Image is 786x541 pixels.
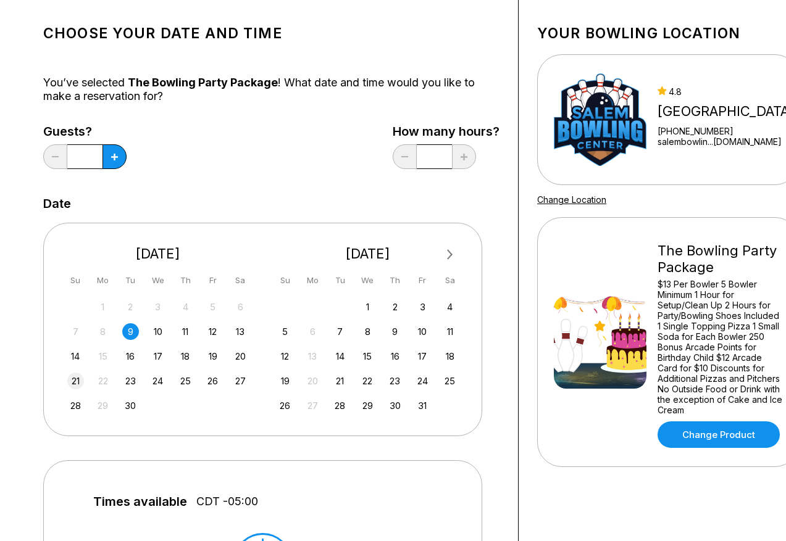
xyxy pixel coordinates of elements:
[359,397,376,414] div: Choose Wednesday, October 29th, 2025
[43,25,500,42] h1: Choose your Date and time
[94,299,111,315] div: Not available Monday, September 1st, 2025
[304,323,321,340] div: Not available Monday, October 6th, 2025
[359,373,376,389] div: Choose Wednesday, October 22nd, 2025
[122,299,139,315] div: Not available Tuesday, September 2nd, 2025
[94,323,111,340] div: Not available Monday, September 8th, 2025
[359,272,376,289] div: We
[554,296,646,389] img: The Bowling Party Package
[177,272,194,289] div: Th
[149,348,166,365] div: Choose Wednesday, September 17th, 2025
[441,299,458,315] div: Choose Saturday, October 4th, 2025
[177,373,194,389] div: Choose Thursday, September 25th, 2025
[658,421,780,448] a: Change Product
[94,373,111,389] div: Not available Monday, September 22nd, 2025
[204,272,221,289] div: Fr
[204,373,221,389] div: Choose Friday, September 26th, 2025
[414,299,431,315] div: Choose Friday, October 3rd, 2025
[277,348,293,365] div: Choose Sunday, October 12th, 2025
[122,373,139,389] div: Choose Tuesday, September 23rd, 2025
[441,373,458,389] div: Choose Saturday, October 25th, 2025
[67,323,84,340] div: Not available Sunday, September 7th, 2025
[414,397,431,414] div: Choose Friday, October 31st, 2025
[658,279,783,415] div: $13 Per Bowler 5 Bowler Minimum 1 Hour for Setup/Clean Up 2 Hours for Party/Bowling Shoes Include...
[149,299,166,315] div: Not available Wednesday, September 3rd, 2025
[62,246,254,262] div: [DATE]
[232,323,249,340] div: Choose Saturday, September 13th, 2025
[177,299,194,315] div: Not available Thursday, September 4th, 2025
[414,373,431,389] div: Choose Friday, October 24th, 2025
[232,272,249,289] div: Sa
[359,348,376,365] div: Choose Wednesday, October 15th, 2025
[122,397,139,414] div: Choose Tuesday, September 30th, 2025
[277,272,293,289] div: Su
[304,397,321,414] div: Not available Monday, October 27th, 2025
[43,125,127,138] label: Guests?
[304,272,321,289] div: Mo
[332,397,348,414] div: Choose Tuesday, October 28th, 2025
[441,272,458,289] div: Sa
[441,348,458,365] div: Choose Saturday, October 18th, 2025
[304,348,321,365] div: Not available Monday, October 13th, 2025
[122,323,139,340] div: Choose Tuesday, September 9th, 2025
[332,373,348,389] div: Choose Tuesday, October 21st, 2025
[67,272,84,289] div: Su
[65,297,251,414] div: month 2025-09
[149,272,166,289] div: We
[440,245,460,265] button: Next Month
[277,323,293,340] div: Choose Sunday, October 5th, 2025
[554,73,646,166] img: Salem Bowling Center
[43,76,500,103] div: You’ve selected ! What date and time would you like to make a reservation for?
[387,299,403,315] div: Choose Thursday, October 2nd, 2025
[204,323,221,340] div: Choose Friday, September 12th, 2025
[94,348,111,365] div: Not available Monday, September 15th, 2025
[204,348,221,365] div: Choose Friday, September 19th, 2025
[414,323,431,340] div: Choose Friday, October 10th, 2025
[196,495,258,508] span: CDT -05:00
[359,299,376,315] div: Choose Wednesday, October 1st, 2025
[93,495,187,508] span: Times available
[67,348,84,365] div: Choose Sunday, September 14th, 2025
[149,323,166,340] div: Choose Wednesday, September 10th, 2025
[232,348,249,365] div: Choose Saturday, September 20th, 2025
[275,297,461,414] div: month 2025-10
[387,272,403,289] div: Th
[43,197,71,210] label: Date
[537,194,606,205] a: Change Location
[149,373,166,389] div: Choose Wednesday, September 24th, 2025
[122,348,139,365] div: Choose Tuesday, September 16th, 2025
[232,373,249,389] div: Choose Saturday, September 27th, 2025
[359,323,376,340] div: Choose Wednesday, October 8th, 2025
[272,246,464,262] div: [DATE]
[441,323,458,340] div: Choose Saturday, October 11th, 2025
[387,348,403,365] div: Choose Thursday, October 16th, 2025
[128,76,278,89] span: The Bowling Party Package
[304,373,321,389] div: Not available Monday, October 20th, 2025
[94,397,111,414] div: Not available Monday, September 29th, 2025
[277,397,293,414] div: Choose Sunday, October 26th, 2025
[387,373,403,389] div: Choose Thursday, October 23rd, 2025
[232,299,249,315] div: Not available Saturday, September 6th, 2025
[414,272,431,289] div: Fr
[204,299,221,315] div: Not available Friday, September 5th, 2025
[67,397,84,414] div: Choose Sunday, September 28th, 2025
[332,272,348,289] div: Tu
[94,272,111,289] div: Mo
[332,323,348,340] div: Choose Tuesday, October 7th, 2025
[67,373,84,389] div: Choose Sunday, September 21st, 2025
[393,125,500,138] label: How many hours?
[658,242,783,276] div: The Bowling Party Package
[277,373,293,389] div: Choose Sunday, October 19th, 2025
[414,348,431,365] div: Choose Friday, October 17th, 2025
[387,397,403,414] div: Choose Thursday, October 30th, 2025
[177,348,194,365] div: Choose Thursday, September 18th, 2025
[332,348,348,365] div: Choose Tuesday, October 14th, 2025
[177,323,194,340] div: Choose Thursday, September 11th, 2025
[122,272,139,289] div: Tu
[387,323,403,340] div: Choose Thursday, October 9th, 2025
